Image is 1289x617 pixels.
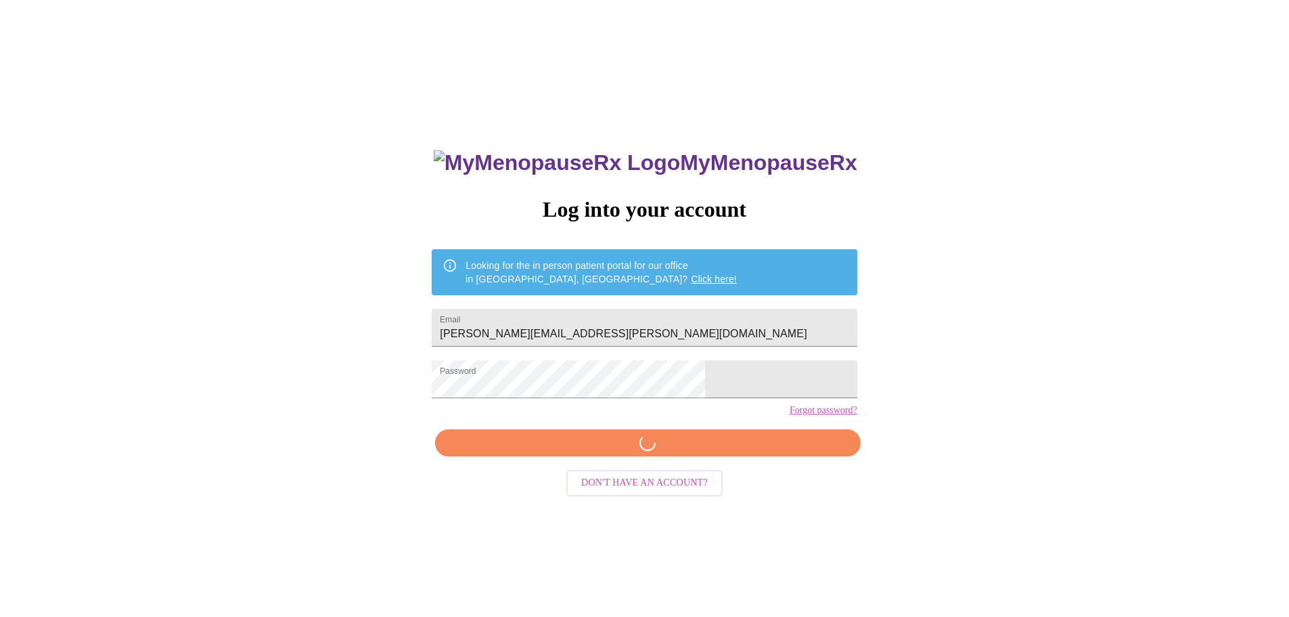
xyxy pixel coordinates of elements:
button: Don't have an account? [566,470,723,496]
img: MyMenopauseRx Logo [434,150,680,175]
a: Don't have an account? [563,476,726,488]
a: Forgot password? [790,405,857,416]
span: Don't have an account? [581,475,708,492]
a: Click here! [691,274,737,284]
div: Looking for the in person patient portal for our office in [GEOGRAPHIC_DATA], [GEOGRAPHIC_DATA]? [466,253,737,291]
h3: Log into your account [432,197,857,222]
h3: MyMenopauseRx [434,150,857,175]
